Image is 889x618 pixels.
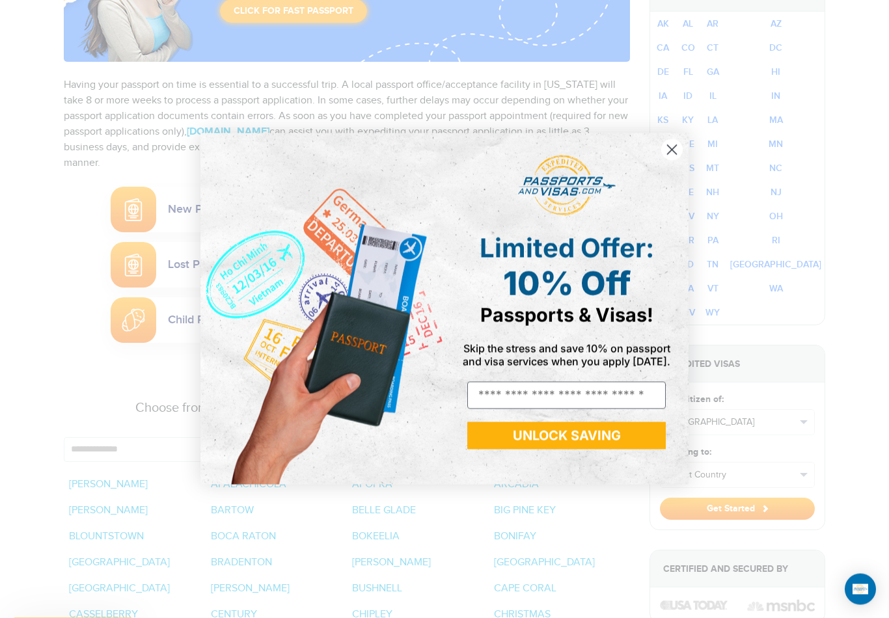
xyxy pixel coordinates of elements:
span: Limited Offer: [480,232,654,264]
span: 10% Off [503,264,631,303]
img: de9cda0d-0715-46ca-9a25-073762a91ba7.png [200,133,444,485]
img: passports and visas [518,155,616,217]
div: Open Intercom Messenger [845,574,876,605]
button: Close dialog [661,139,683,161]
span: Skip the stress and save 10% on passport and visa services when you apply [DATE]. [463,342,670,368]
button: UNLOCK SAVING [467,422,666,450]
span: Passports & Visas! [480,304,653,327]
